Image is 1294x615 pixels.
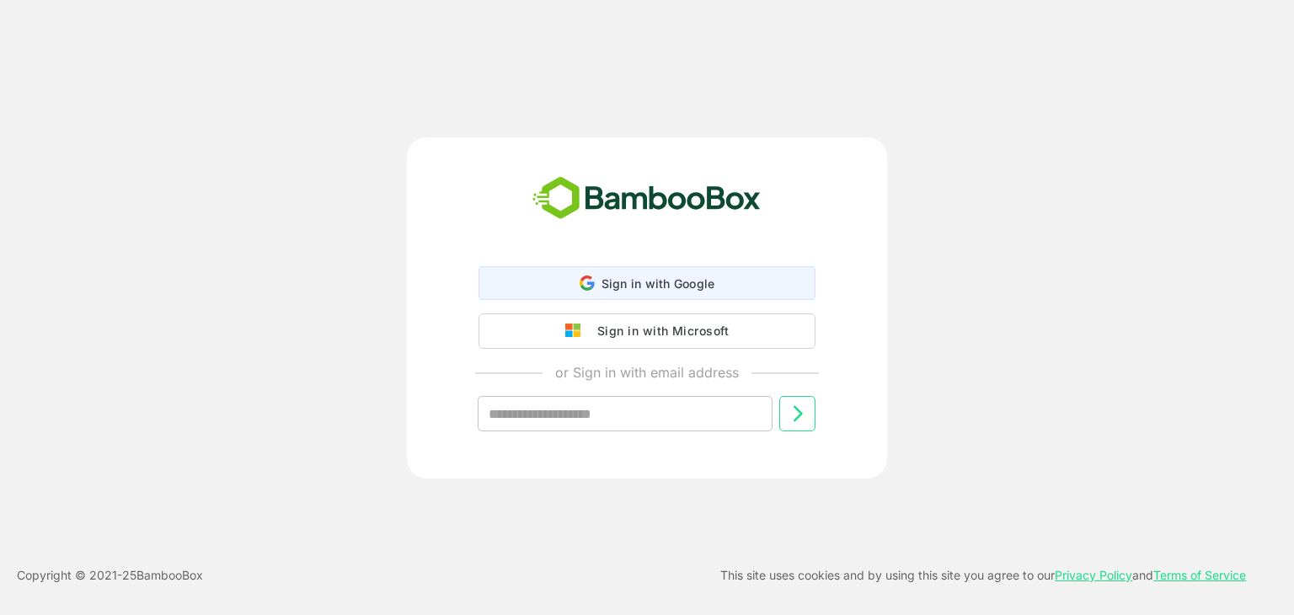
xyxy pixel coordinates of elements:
p: This site uses cookies and by using this site you agree to our and [720,565,1246,586]
div: Sign in with Microsoft [589,320,729,342]
button: Sign in with Microsoft [479,313,815,349]
div: Sign in with Google [479,266,815,300]
img: bamboobox [523,171,770,227]
span: Sign in with Google [602,276,715,291]
img: google [565,324,589,339]
p: or Sign in with email address [555,362,739,382]
p: Copyright © 2021- 25 BambooBox [17,565,203,586]
a: Terms of Service [1153,568,1246,582]
a: Privacy Policy [1055,568,1132,582]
